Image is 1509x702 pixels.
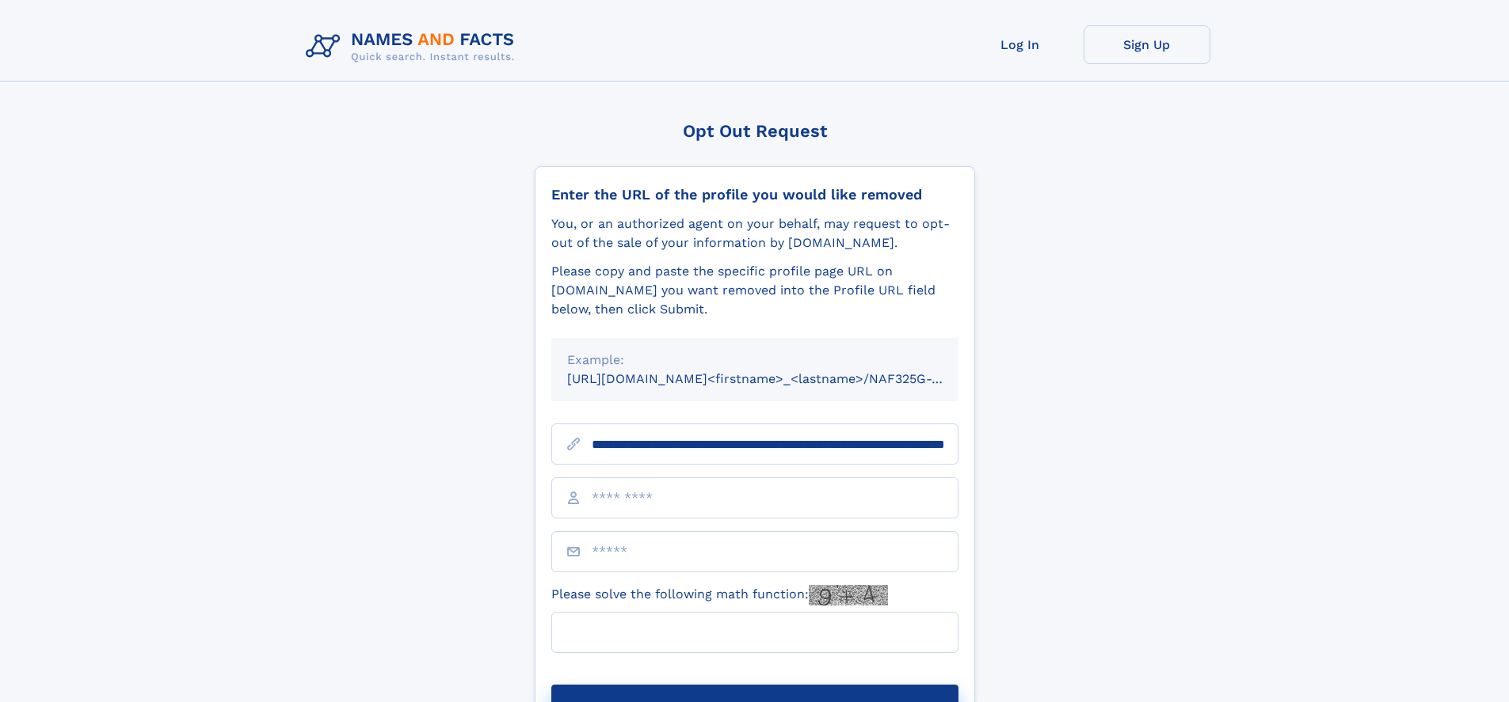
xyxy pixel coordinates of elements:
[535,121,975,141] div: Opt Out Request
[567,371,989,386] small: [URL][DOMAIN_NAME]<firstname>_<lastname>/NAF325G-xxxxxxxx
[957,25,1084,64] a: Log In
[567,351,943,370] div: Example:
[299,25,528,68] img: Logo Names and Facts
[551,262,958,319] div: Please copy and paste the specific profile page URL on [DOMAIN_NAME] you want removed into the Pr...
[551,214,958,252] div: You, or an authorized agent on your behalf, may request to opt-out of the sale of your informatio...
[551,186,958,203] div: Enter the URL of the profile you would like removed
[551,585,888,605] label: Please solve the following math function:
[1084,25,1210,64] a: Sign Up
